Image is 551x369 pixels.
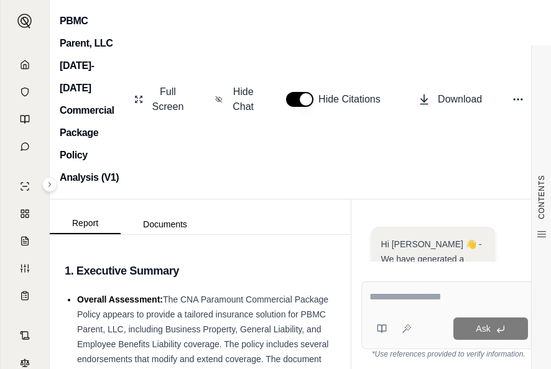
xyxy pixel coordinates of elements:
a: Coverage Table [8,283,42,308]
span: Full Screen [150,84,186,114]
a: Claim Coverage [8,229,42,253]
img: Expand sidebar [17,14,32,29]
button: Expand sidebar [12,9,37,34]
button: Hide Chat [210,80,261,119]
span: Hide Chat [230,84,256,114]
button: Full Screen [129,80,191,119]
a: Custom Report [8,256,42,281]
span: CONTENTS [537,175,547,219]
span: Ask [476,324,490,334]
span: Hide Citations [318,92,388,107]
a: Policy Comparisons [8,201,42,226]
a: Contract Analysis [8,323,42,348]
button: Documents [121,214,210,234]
a: Single Policy [8,174,42,199]
span: Hi [PERSON_NAME] 👋 - We have generated a report based on the documents you uploaded. Please revie... [381,239,482,339]
h3: 1. Executive Summary [65,260,336,282]
button: Expand sidebar [42,177,57,192]
a: Chat [8,134,42,159]
a: Prompt Library [8,107,42,132]
h2: PBMC Parent, LLC [DATE]-[DATE] Commercial Package Policy Analysis (V1) [60,10,123,189]
a: Home [8,52,42,77]
span: Download [438,92,482,107]
button: Report [50,213,121,234]
a: Documents Vault [8,80,42,104]
button: Download [413,87,487,112]
span: Overall Assessment: [77,294,163,304]
div: *Use references provided to verify information. [361,349,536,359]
button: Ask [453,317,528,340]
